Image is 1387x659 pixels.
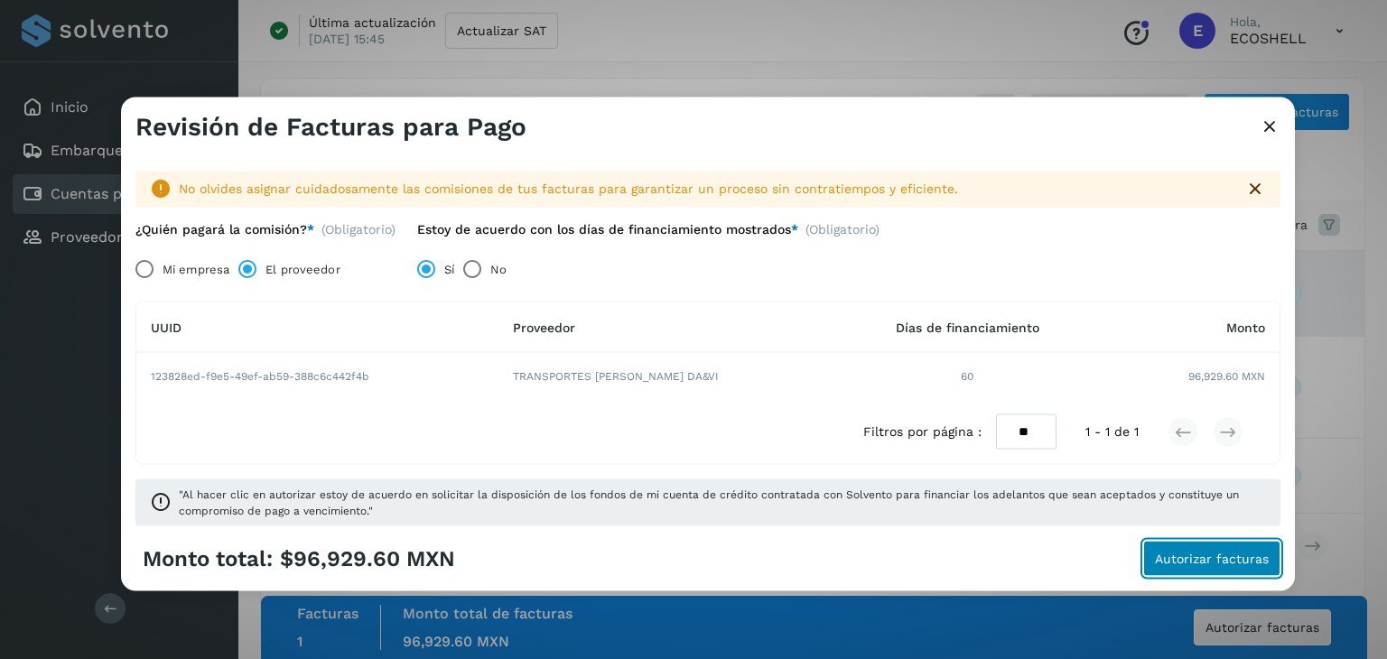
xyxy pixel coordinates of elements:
div: No olvides asignar cuidadosamente las comisiones de tus facturas para garantizar un proceso sin c... [179,180,1230,199]
span: Filtros por página : [863,422,982,441]
label: ¿Quién pagará la comisión? [135,221,314,237]
h3: Revisión de Facturas para Pago [135,112,526,143]
span: UUID [151,320,182,334]
span: 1 - 1 de 1 [1085,422,1139,441]
label: El proveedor [265,251,340,287]
button: Autorizar facturas [1143,540,1280,576]
td: TRANSPORTES [PERSON_NAME] DA&VI [498,353,842,400]
label: No [490,251,507,287]
span: Monto [1226,320,1265,334]
span: (Obligatorio) [321,221,396,237]
label: Mi empresa [163,251,229,287]
label: Sí [444,251,454,287]
span: (Obligatorio) [805,221,880,244]
td: 60 [842,353,1094,400]
td: 123828ed-f9e5-49ef-ab59-388c6c442f4b [136,353,498,400]
span: $96,929.60 MXN [280,545,455,571]
span: Autorizar facturas [1155,552,1269,564]
span: "Al hacer clic en autorizar estoy de acuerdo en solicitar la disposición de los fondos de mi cuen... [179,486,1266,518]
span: Días de financiamiento [896,320,1039,334]
label: Estoy de acuerdo con los días de financiamiento mostrados [417,221,798,237]
span: Proveedor [513,320,575,334]
span: Monto total: [143,545,273,571]
span: 96,929.60 MXN [1188,368,1265,385]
